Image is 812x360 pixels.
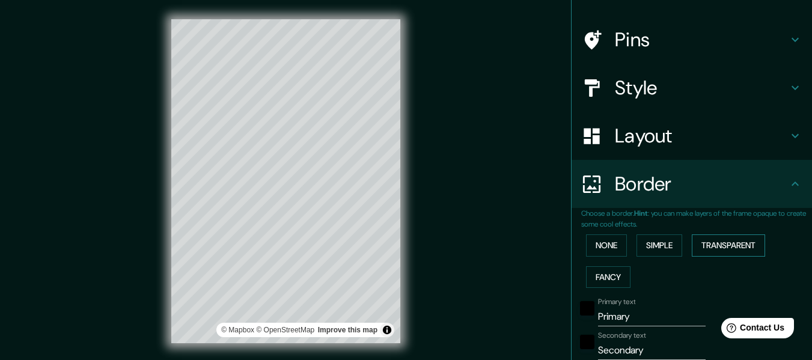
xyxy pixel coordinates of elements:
[615,124,788,148] h4: Layout
[572,64,812,112] div: Style
[615,76,788,100] h4: Style
[580,301,594,316] button: black
[572,16,812,64] div: Pins
[318,326,377,334] a: Map feedback
[598,297,635,307] label: Primary text
[586,266,630,288] button: Fancy
[636,234,682,257] button: Simple
[598,331,646,341] label: Secondary text
[572,160,812,208] div: Border
[380,323,394,337] button: Toggle attribution
[572,112,812,160] div: Layout
[580,335,594,349] button: black
[692,234,765,257] button: Transparent
[221,326,254,334] a: Mapbox
[581,208,812,230] p: Choose a border. : you can make layers of the frame opaque to create some cool effects.
[615,172,788,196] h4: Border
[615,28,788,52] h4: Pins
[634,209,648,218] b: Hint
[256,326,314,334] a: OpenStreetMap
[705,313,799,347] iframe: Help widget launcher
[586,234,627,257] button: None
